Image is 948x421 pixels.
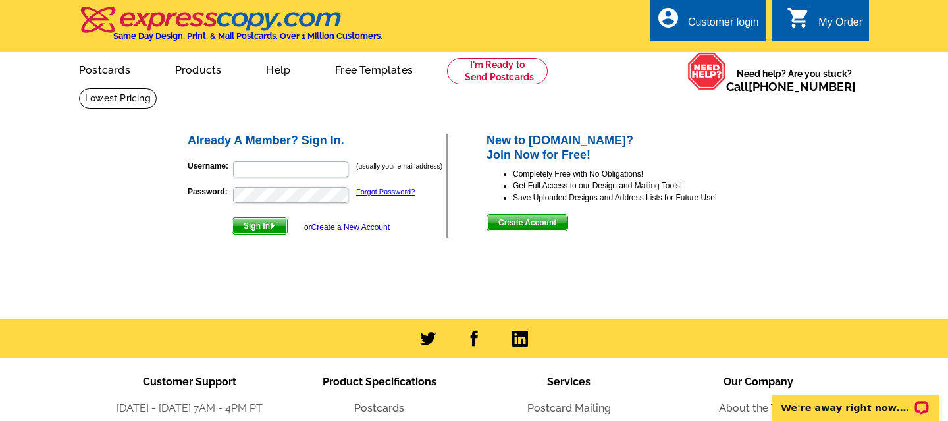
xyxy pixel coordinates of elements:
a: Forgot Password? [356,188,415,196]
a: Same Day Design, Print, & Mail Postcards. Over 1 Million Customers. [79,16,382,41]
li: Save Uploaded Designs and Address Lists for Future Use! [513,192,762,204]
a: Postcards [354,402,404,414]
i: shopping_cart [787,6,810,30]
button: Create Account [487,214,568,231]
h2: Already A Member? Sign In. [188,134,446,148]
i: account_circle [656,6,680,30]
span: Our Company [724,376,793,388]
button: Sign In [232,217,288,235]
li: Completely Free with No Obligations! [513,168,762,180]
span: Product Specifications [323,376,436,388]
label: Password: [188,186,232,198]
a: Create a New Account [311,223,390,232]
a: [PHONE_NUMBER] [749,80,856,94]
span: Sign In [232,218,287,234]
a: About the Team [719,402,798,414]
iframe: LiveChat chat widget [763,379,948,421]
a: Postcard Mailing [527,402,611,414]
div: Customer login [688,16,759,35]
a: Free Templates [314,53,434,84]
span: Create Account [487,215,567,231]
img: button-next-arrow-white.png [270,223,276,229]
div: or [304,221,390,233]
span: Call [726,80,856,94]
small: (usually your email address) [356,162,442,170]
div: My Order [818,16,862,35]
img: help [687,52,726,90]
a: shopping_cart My Order [787,14,862,31]
span: Need help? Are you stuck? [726,67,862,94]
a: Help [245,53,311,84]
h4: Same Day Design, Print, & Mail Postcards. Over 1 Million Customers. [113,31,382,41]
span: Customer Support [143,376,236,388]
a: Postcards [58,53,151,84]
label: Username: [188,160,232,172]
a: Products [154,53,243,84]
h2: New to [DOMAIN_NAME]? Join Now for Free! [487,134,762,162]
span: Services [547,376,591,388]
li: [DATE] - [DATE] 7AM - 4PM PT [95,401,284,416]
li: Get Full Access to our Design and Mailing Tools! [513,180,762,192]
a: account_circle Customer login [656,14,759,31]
